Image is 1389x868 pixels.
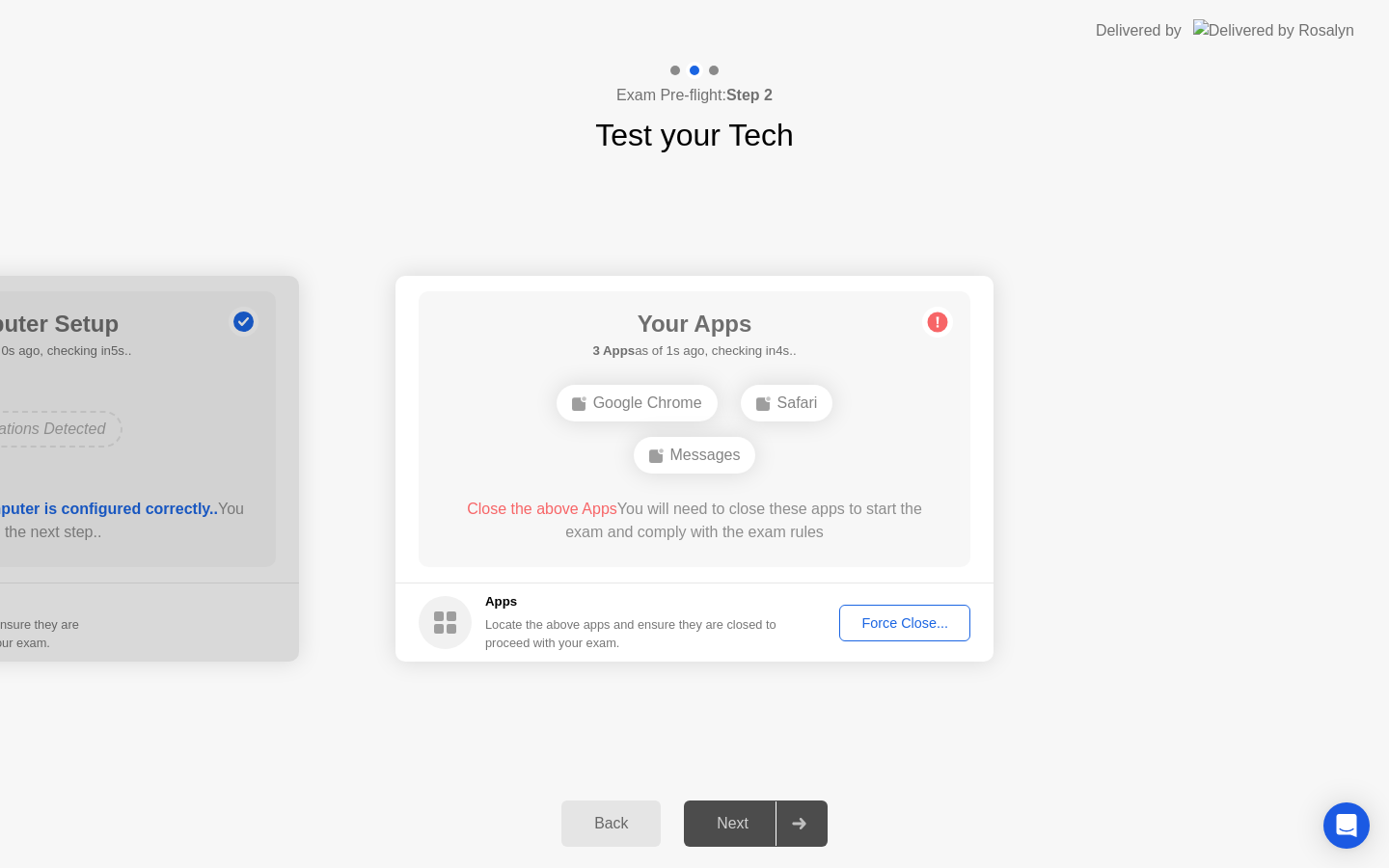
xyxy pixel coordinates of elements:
[839,605,970,641] button: Force Close...
[592,343,635,358] b: 3 Apps
[1323,802,1370,849] div: Open Intercom Messenger
[616,84,773,107] h4: Exam Pre-flight:
[595,112,794,158] h1: Test your Tech
[726,87,773,103] b: Step 2
[592,307,796,341] h1: Your Apps
[467,501,617,517] span: Close the above Apps
[561,800,661,847] button: Back
[684,800,828,847] button: Next
[485,592,777,611] h5: Apps
[1193,19,1354,41] img: Delivered by Rosalyn
[690,815,776,832] div: Next
[485,615,777,652] div: Locate the above apps and ensure they are closed to proceed with your exam.
[592,341,796,361] h5: as of 1s ago, checking in4s..
[741,385,833,421] div: Safari
[557,385,718,421] div: Google Chrome
[846,615,964,631] div: Force Close...
[567,815,655,832] div: Back
[1096,19,1182,42] div: Delivered by
[447,498,943,544] div: You will need to close these apps to start the exam and comply with the exam rules
[634,437,756,474] div: Messages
